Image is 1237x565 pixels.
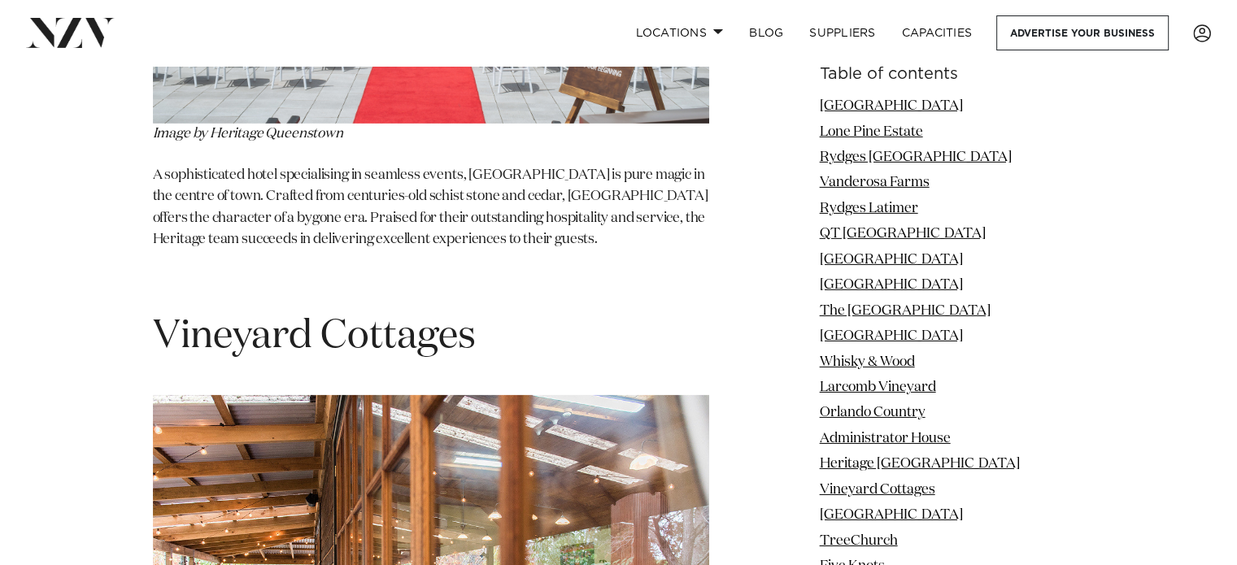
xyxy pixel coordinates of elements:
[820,457,1020,471] a: Heritage [GEOGRAPHIC_DATA]
[820,202,918,215] a: Rydges Latimer
[820,380,936,394] a: Larcomb Vineyard
[820,66,1085,83] h6: Table of contents
[820,406,926,419] a: Orlando Country
[153,165,709,250] p: A sophisticated hotel specialising in seamless events, [GEOGRAPHIC_DATA] is pure magic in the cen...
[153,127,343,141] span: Image by Heritage Queenstown
[820,508,963,522] a: [GEOGRAPHIC_DATA]
[153,317,476,356] span: Vineyard Cottages
[820,278,963,292] a: [GEOGRAPHIC_DATA]
[820,176,930,189] a: Vanderosa Farms
[796,15,888,50] a: SUPPLIERS
[820,227,986,241] a: QT [GEOGRAPHIC_DATA]
[820,124,923,138] a: Lone Pine Estate
[889,15,986,50] a: Capacities
[622,15,736,50] a: Locations
[26,18,115,47] img: nzv-logo.png
[820,304,991,318] a: The [GEOGRAPHIC_DATA]
[820,253,963,267] a: [GEOGRAPHIC_DATA]
[736,15,796,50] a: BLOG
[820,533,898,547] a: TreeChurch
[820,329,963,343] a: [GEOGRAPHIC_DATA]
[820,432,951,445] a: Administrator House
[820,99,963,113] a: [GEOGRAPHIC_DATA]
[820,354,915,368] a: Whisky & Wood
[820,483,935,497] a: Vineyard Cottages
[820,150,1012,164] a: Rydges [GEOGRAPHIC_DATA]
[996,15,1169,50] a: Advertise your business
